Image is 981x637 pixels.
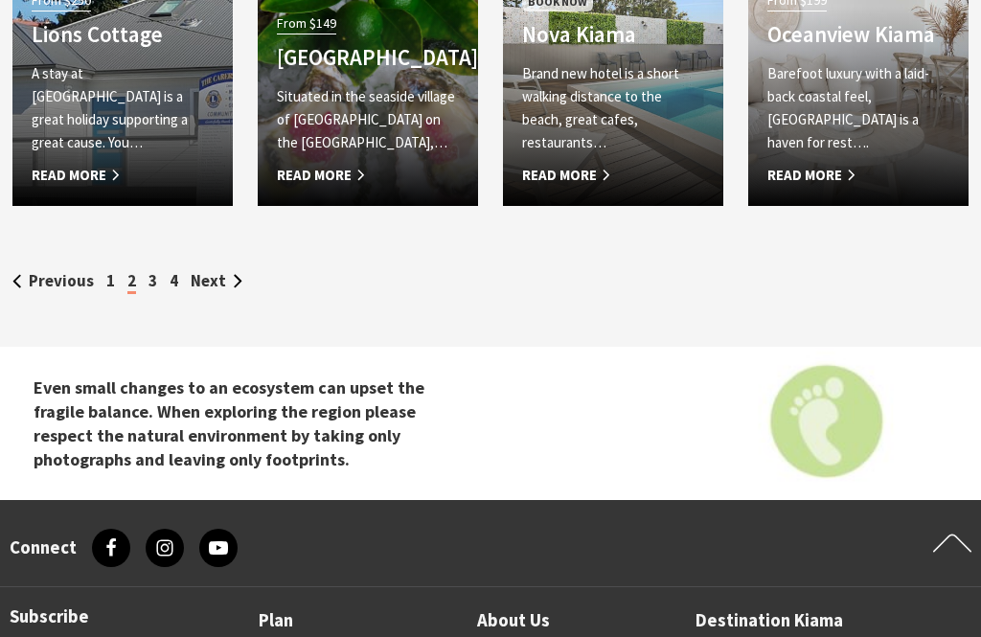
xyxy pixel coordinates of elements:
p: Barefoot luxury with a laid-back coastal feel, [GEOGRAPHIC_DATA] is a haven for rest…. [767,62,949,154]
span: Read More [522,164,704,187]
span: Read More [32,164,214,187]
span: Read More [277,164,459,187]
a: About Us [477,606,550,636]
a: Previous [12,270,94,291]
a: Plan [259,606,293,636]
a: 1 [106,270,115,291]
a: 3 [148,270,157,291]
h3: Connect [10,537,77,559]
span: Read More [767,164,949,187]
h4: Lions Cottage [32,21,214,48]
strong: Even small changes to an ecosystem can upset the fragile balance. When exploring the region pleas... [34,375,424,470]
p: Brand new hotel is a short walking distance to the beach, great cafes, restaurants… [522,62,704,154]
p: A stay at [GEOGRAPHIC_DATA] is a great holiday supporting a great cause. You… [32,62,214,154]
span: 2 [127,270,136,294]
a: 4 [170,270,178,291]
h4: Oceanview Kiama [767,21,949,48]
h4: [GEOGRAPHIC_DATA] [277,44,459,71]
a: Next [191,270,242,291]
h4: Nova Kiama [522,21,704,48]
p: Situated in the seaside village of [GEOGRAPHIC_DATA] on the [GEOGRAPHIC_DATA],… [277,85,459,154]
h3: Subscribe [10,606,211,628]
span: From $149 [277,12,336,34]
